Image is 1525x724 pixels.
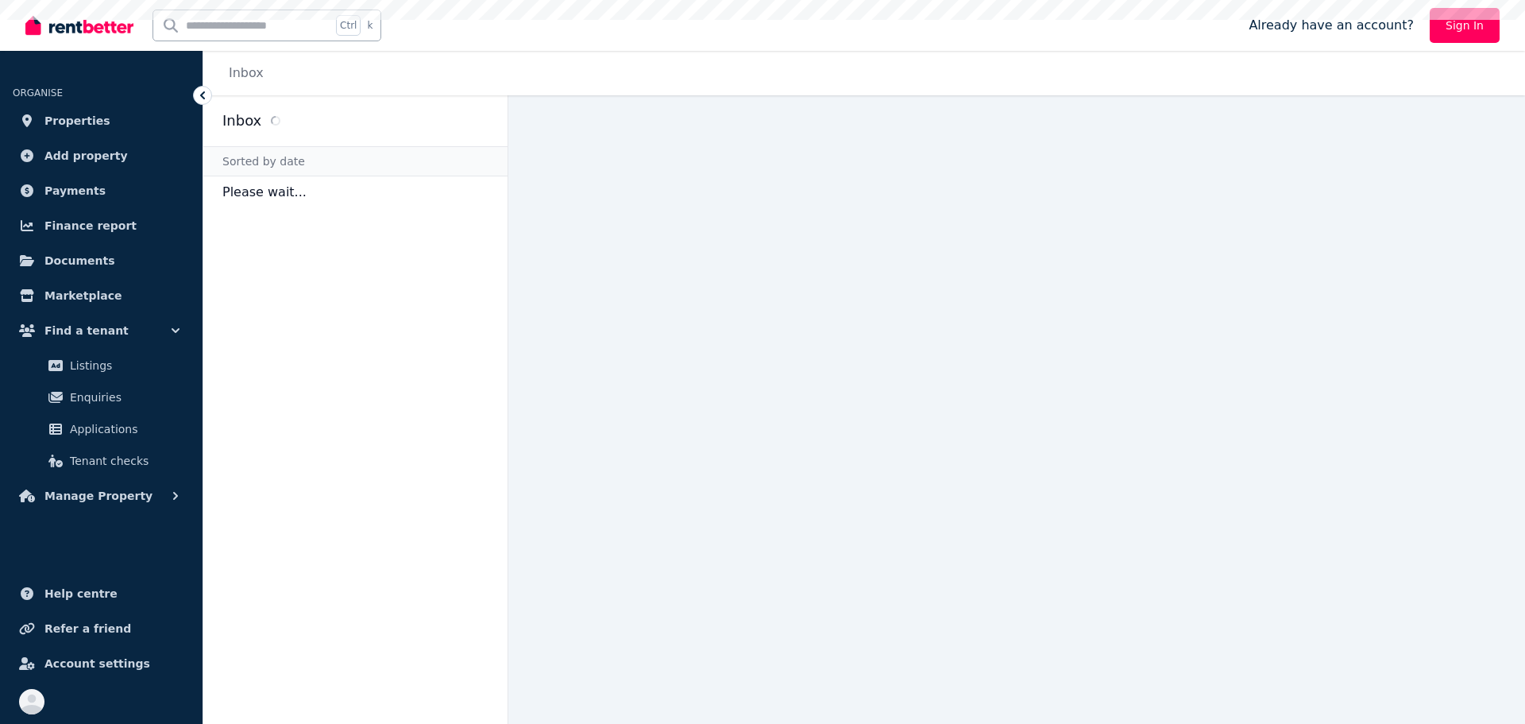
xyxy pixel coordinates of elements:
div: Sorted by date [203,146,508,176]
a: Refer a friend [13,613,190,645]
button: Manage Property [13,480,190,512]
a: Payments [13,175,190,207]
span: Properties [44,111,110,130]
nav: Breadcrumb [203,51,283,95]
span: Applications [70,420,177,439]
span: Ctrl [336,15,361,36]
p: Please wait... [203,176,508,208]
span: Add property [44,146,128,165]
span: Already have an account? [1249,16,1414,35]
span: Payments [44,181,106,200]
a: Properties [13,105,190,137]
span: k [367,19,373,32]
span: Documents [44,251,115,270]
a: Help centre [13,578,190,610]
span: Account settings [44,654,150,673]
a: Applications [19,413,183,445]
a: Account settings [13,648,190,679]
span: Enquiries [70,388,177,407]
h2: Inbox [222,110,261,132]
img: RentBetter [25,14,133,37]
span: Find a tenant [44,321,129,340]
span: ORGANISE [13,87,63,99]
a: Sign In [1430,8,1500,43]
a: Enquiries [19,381,183,413]
button: Find a tenant [13,315,190,347]
a: Marketplace [13,280,190,312]
a: Add property [13,140,190,172]
span: Refer a friend [44,619,131,638]
span: Marketplace [44,286,122,305]
span: Help centre [44,584,118,603]
span: Listings [70,356,177,375]
a: Tenant checks [19,445,183,477]
span: Finance report [44,216,137,235]
span: Manage Property [44,486,152,505]
a: Finance report [13,210,190,242]
span: Tenant checks [70,451,177,470]
a: Inbox [229,65,264,80]
a: Documents [13,245,190,277]
a: Listings [19,350,183,381]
